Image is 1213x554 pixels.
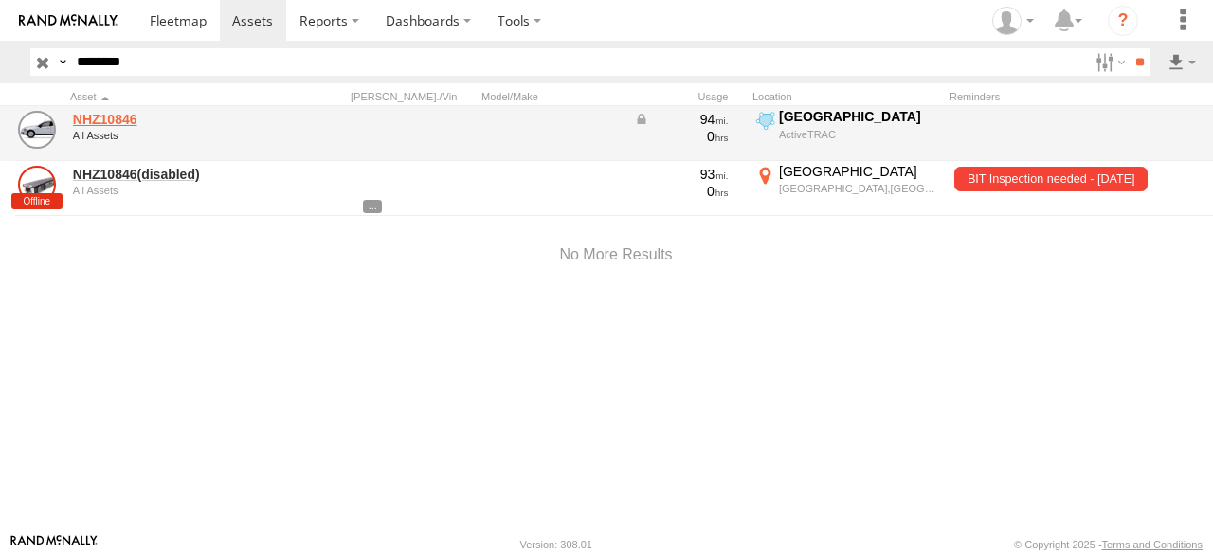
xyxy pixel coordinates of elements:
[1166,48,1198,76] label: Export results as...
[752,163,942,214] label: Click to View Current Location
[986,7,1041,35] div: Zulema McIntosch
[779,128,939,141] div: ActiveTRAC
[73,166,257,183] a: NHZ10846(disabled)
[752,108,942,159] label: Click to View Current Location
[634,128,729,145] div: 0
[73,111,257,128] a: NHZ10846
[634,183,729,200] div: 0
[954,167,1148,191] span: BIT Inspection needed - 05/05/2025
[779,182,939,195] div: [GEOGRAPHIC_DATA],[GEOGRAPHIC_DATA]
[752,90,942,103] div: Location
[631,90,745,103] div: Usage
[351,90,474,103] div: [PERSON_NAME]./Vin
[73,185,257,196] div: undefined
[1014,539,1203,550] div: © Copyright 2025 -
[779,163,939,180] div: [GEOGRAPHIC_DATA]
[19,14,118,27] img: rand-logo.svg
[520,539,592,550] div: Version: 308.01
[363,200,382,213] span: View Asset Details to show all tags
[1088,48,1129,76] label: Search Filter Options
[10,535,98,554] a: Visit our Website
[634,166,729,183] div: 93
[950,90,1092,103] div: Reminders
[55,48,70,76] label: Search Query
[1102,539,1203,550] a: Terms and Conditions
[481,90,624,103] div: Model/Make
[1108,6,1138,36] i: ?
[18,111,56,149] a: View Asset Details
[18,166,56,204] a: View Asset Details
[634,111,729,128] div: Data from Vehicle CANbus
[70,90,260,103] div: Click to Sort
[73,130,257,141] div: undefined
[779,108,939,125] div: [GEOGRAPHIC_DATA]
